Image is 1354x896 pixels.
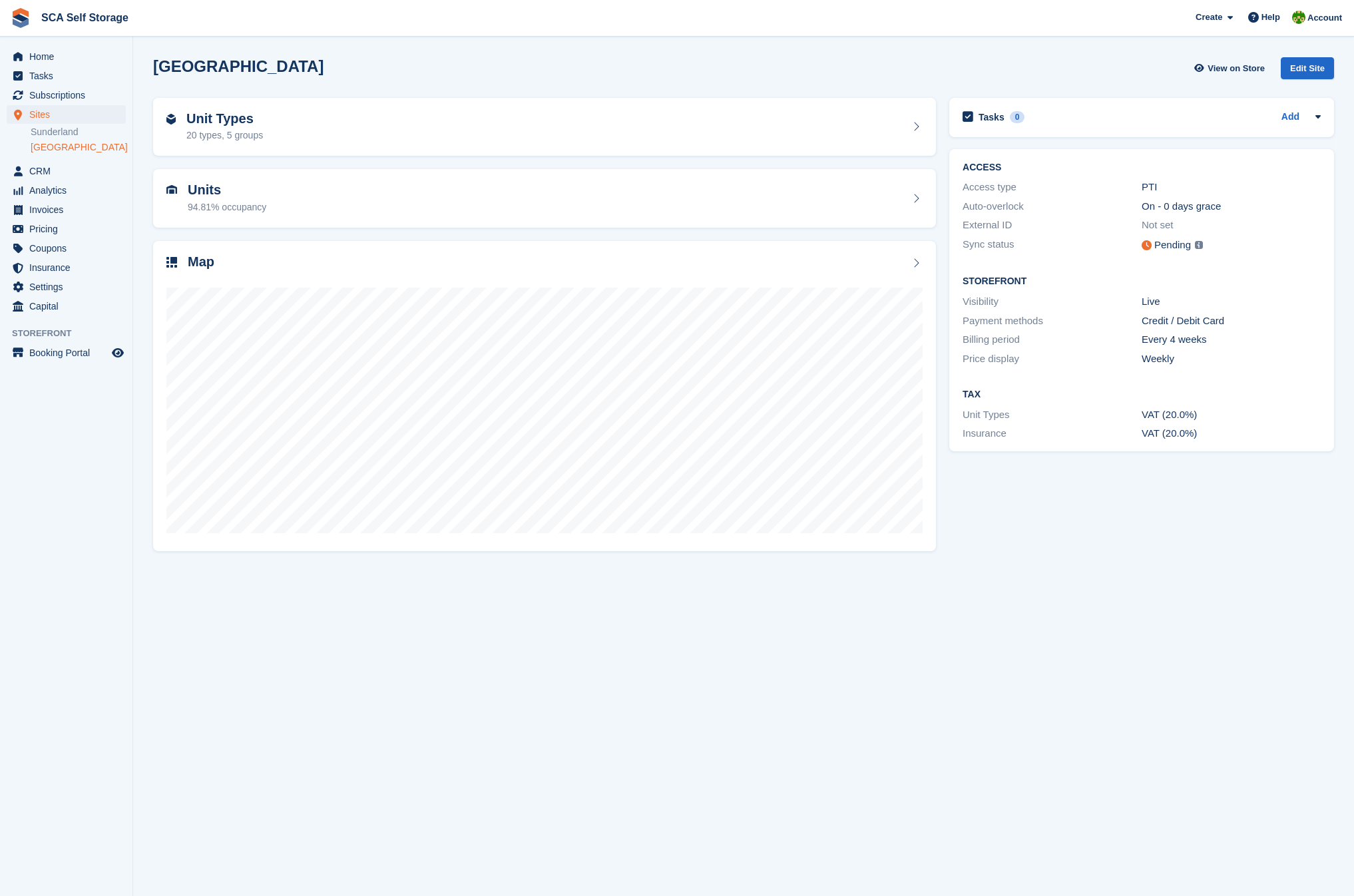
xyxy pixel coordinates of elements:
[29,67,109,85] span: Tasks
[110,345,126,361] a: Preview store
[7,86,126,105] a: menu
[1142,199,1321,214] div: On - 0 days grace
[31,141,126,154] a: [GEOGRAPHIC_DATA]
[963,294,1142,310] div: Visibility
[1142,294,1321,310] div: Live
[29,86,109,105] span: Subscriptions
[963,389,1321,400] h2: Tax
[7,239,126,258] a: menu
[7,343,126,362] a: menu
[963,426,1142,441] div: Insurance
[29,220,109,238] span: Pricing
[1142,407,1321,423] div: VAT (20.0%)
[153,98,936,156] a: Unit Types 20 types, 5 groups
[963,218,1142,233] div: External ID
[1196,11,1222,24] span: Create
[11,8,31,28] img: stora-icon-8386f47178a22dfd0bd8f6a31ec36ba5ce8667c1dd55bd0f319d3a0aa187defe.svg
[7,220,126,238] a: menu
[1142,218,1321,233] div: Not set
[1195,241,1203,249] img: icon-info-grey-7440780725fd019a000dd9b08b2336e03edf1995a4989e88bcd33f0948082b44.svg
[1142,426,1321,441] div: VAT (20.0%)
[1142,351,1321,367] div: Weekly
[29,181,109,200] span: Analytics
[29,162,109,180] span: CRM
[29,278,109,296] span: Settings
[188,200,266,214] div: 94.81% occupancy
[1261,11,1280,24] span: Help
[153,169,936,228] a: Units 94.81% occupancy
[963,407,1142,423] div: Unit Types
[29,343,109,362] span: Booking Portal
[153,57,324,75] h2: [GEOGRAPHIC_DATA]
[1142,314,1321,329] div: Credit / Debit Card
[186,111,263,126] h2: Unit Types
[7,181,126,200] a: menu
[963,314,1142,329] div: Payment methods
[188,182,266,198] h2: Units
[963,351,1142,367] div: Price display
[7,297,126,316] a: menu
[963,180,1142,195] div: Access type
[153,241,936,552] a: Map
[7,67,126,85] a: menu
[29,47,109,66] span: Home
[1192,57,1270,79] a: View on Store
[166,257,177,268] img: map-icn-33ee37083ee616e46c38cad1a60f524a97daa1e2b2c8c0bc3eb3415660979fc1.svg
[1281,110,1299,125] a: Add
[7,162,126,180] a: menu
[12,327,132,340] span: Storefront
[963,199,1142,214] div: Auto-overlock
[1142,332,1321,347] div: Every 4 weeks
[29,258,109,277] span: Insurance
[963,276,1321,287] h2: Storefront
[1281,57,1334,85] a: Edit Site
[186,128,263,142] div: 20 types, 5 groups
[7,200,126,219] a: menu
[7,258,126,277] a: menu
[1292,11,1305,24] img: Sam Chapman
[29,105,109,124] span: Sites
[1154,238,1191,253] div: Pending
[979,111,1005,123] h2: Tasks
[166,185,177,194] img: unit-icn-7be61d7bf1b0ce9d3e12c5938cc71ed9869f7b940bace4675aadf7bd6d80202e.svg
[29,200,109,219] span: Invoices
[1142,180,1321,195] div: PTI
[963,162,1321,173] h2: ACCESS
[7,105,126,124] a: menu
[166,114,176,124] img: unit-type-icn-2b2737a686de81e16bb02015468b77c625bbabd49415b5ef34ead5e3b44a266d.svg
[31,126,126,138] a: Sunderland
[29,297,109,316] span: Capital
[7,47,126,66] a: menu
[1307,11,1342,25] span: Account
[188,254,214,270] h2: Map
[29,239,109,258] span: Coupons
[7,278,126,296] a: menu
[1208,62,1265,75] span: View on Store
[1010,111,1025,123] div: 0
[963,332,1142,347] div: Billing period
[1281,57,1334,79] div: Edit Site
[36,7,134,29] a: SCA Self Storage
[963,237,1142,254] div: Sync status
